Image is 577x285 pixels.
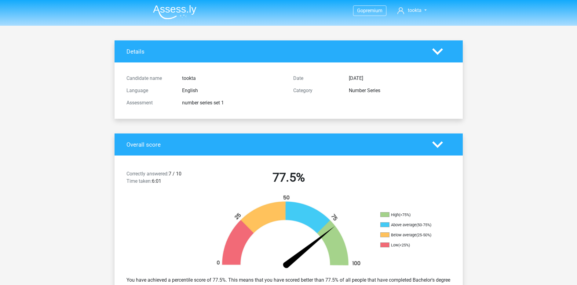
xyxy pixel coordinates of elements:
[126,141,423,148] h4: Overall score
[126,48,423,55] h4: Details
[395,7,429,14] a: tookta
[126,178,152,184] span: Time taken:
[177,75,289,82] div: tookta
[380,212,441,218] li: High
[289,87,344,94] div: Category
[177,99,289,107] div: number series set 1
[380,222,441,228] li: Above average
[380,242,441,248] li: Low
[380,232,441,238] li: Below average
[344,75,455,82] div: [DATE]
[126,171,169,177] span: Correctly answered:
[363,8,382,13] span: premium
[206,195,371,272] img: 78.1f539fb9fc92.png
[122,75,177,82] div: Candidate name
[122,99,177,107] div: Assessment
[153,5,196,19] img: Assessly
[210,170,367,185] h2: 77.5%
[177,87,289,94] div: English
[357,8,363,13] span: Go
[408,7,422,13] span: tookta
[398,243,410,247] div: (<25%)
[122,87,177,94] div: Language
[399,212,411,217] div: (>75%)
[122,170,205,187] div: 7 / 10 6:01
[416,223,431,227] div: (50-75%)
[289,75,344,82] div: Date
[344,87,455,94] div: Number Series
[416,233,431,237] div: (25-50%)
[353,6,386,15] a: Gopremium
